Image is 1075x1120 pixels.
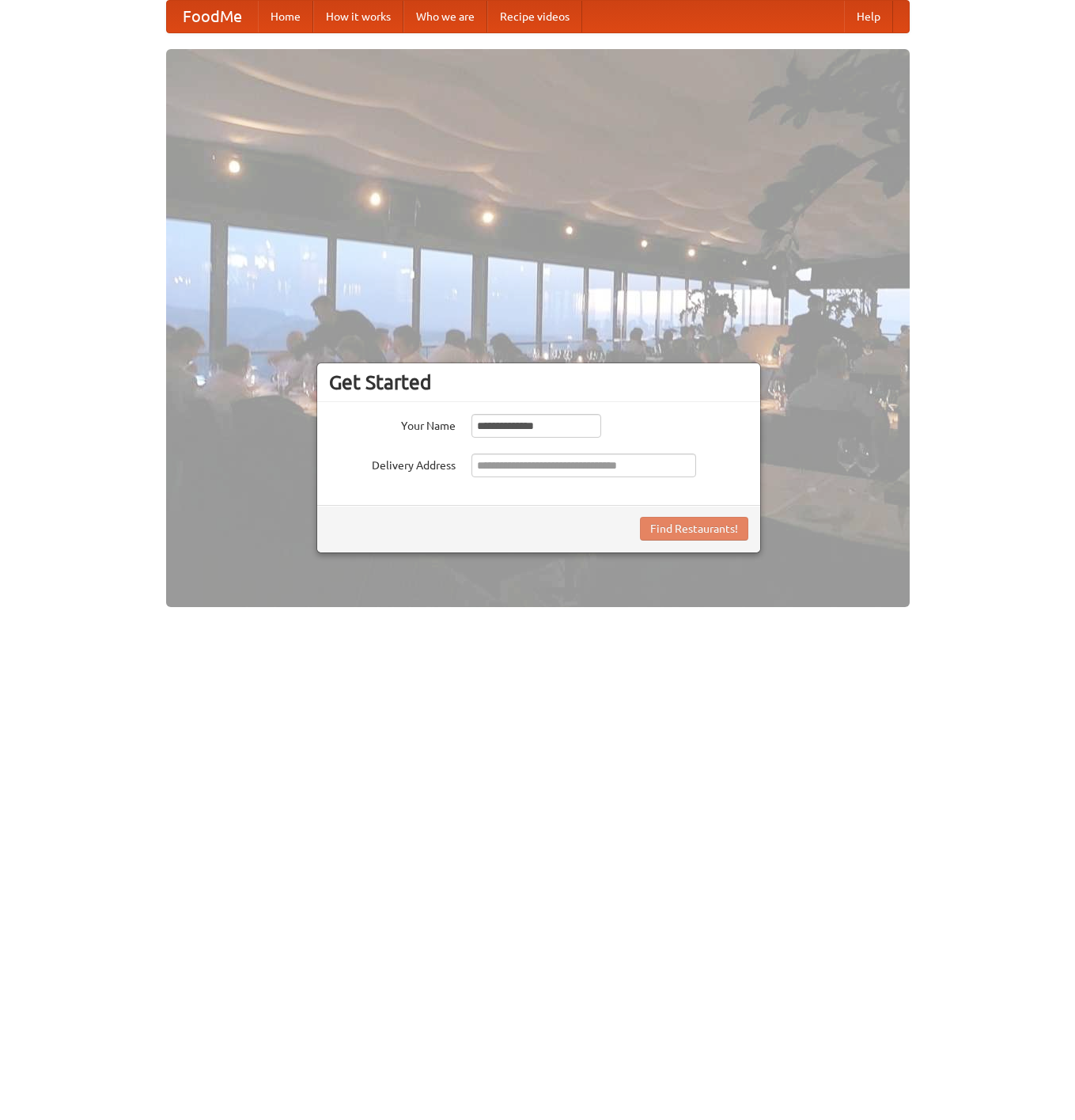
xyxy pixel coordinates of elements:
[258,1,313,32] a: Home
[167,1,258,32] a: FoodMe
[640,517,748,541] button: Find Restaurants!
[329,370,748,394] h3: Get Started
[403,1,487,32] a: Who we are
[329,414,456,434] label: Your Name
[329,454,456,473] label: Delivery Address
[844,1,893,32] a: Help
[313,1,403,32] a: How it works
[487,1,582,32] a: Recipe videos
